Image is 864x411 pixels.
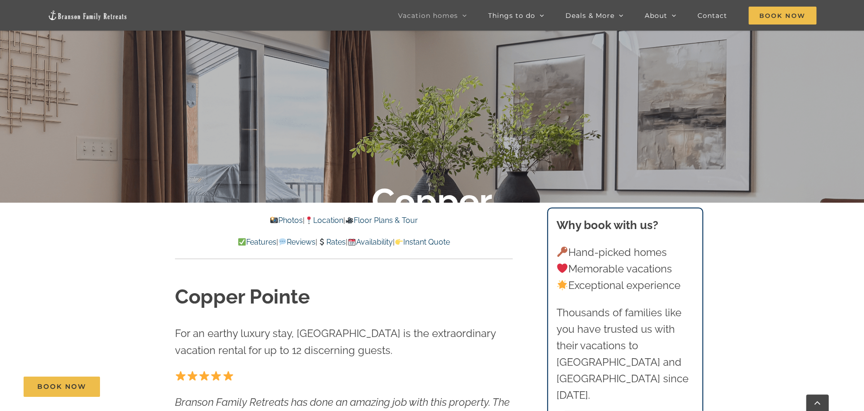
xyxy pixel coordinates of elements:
a: Book Now [24,377,100,397]
span: Deals & More [565,12,615,19]
a: Features [238,238,276,247]
img: 👉 [395,238,403,246]
span: Contact [698,12,727,19]
img: Branson Family Retreats Logo [48,10,127,20]
span: For an earthy luxury stay, [GEOGRAPHIC_DATA] is the extraordinary vacation rental for up to 12 di... [175,327,496,356]
img: 📸 [270,216,278,224]
img: ⭐️ [199,370,209,381]
img: 🔑 [557,247,567,257]
h3: Why book with us? [557,217,694,234]
a: Rates [317,238,345,247]
a: Instant Quote [395,238,450,247]
img: ❤️ [557,263,567,273]
img: ⭐️ [211,370,221,381]
img: 💬 [279,238,286,246]
span: Things to do [488,12,535,19]
a: Location [305,216,343,225]
p: | | [175,214,513,227]
span: Vacation homes [398,12,458,19]
img: ⭐️ [187,370,198,381]
img: 📍 [305,216,313,224]
img: 🎥 [346,216,353,224]
span: Book Now [37,383,86,391]
h1: Copper Pointe [175,283,513,311]
img: ✅ [238,238,246,246]
a: Photos [269,216,302,225]
a: Availability [347,238,392,247]
p: Thousands of families like you have trusted us with their vacations to [GEOGRAPHIC_DATA] and [GEO... [557,304,694,404]
img: 🌟 [557,280,567,290]
img: 💲 [318,238,325,246]
span: Book Now [748,7,816,25]
b: Copper Pointe [372,181,492,261]
img: ⭐️ [223,370,233,381]
img: ⭐️ [175,370,186,381]
p: | | | | [175,236,513,248]
img: 📆 [348,238,356,246]
a: Floor Plans & Tour [345,216,418,225]
p: Hand-picked homes Memorable vacations Exceptional experience [557,244,694,294]
a: Reviews [278,238,316,247]
span: About [645,12,667,19]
